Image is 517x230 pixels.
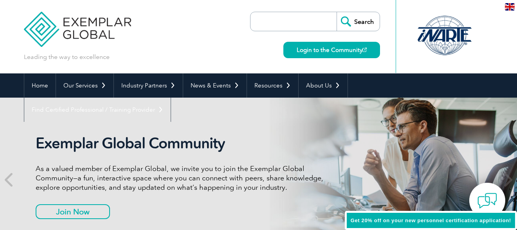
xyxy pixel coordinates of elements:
h2: Exemplar Global Community [36,134,329,152]
img: contact-chat.png [477,191,497,210]
a: Join Now [36,204,110,219]
a: Login to the Community [283,42,380,58]
a: About Us [299,73,348,98]
p: Leading the way to excellence [24,53,110,61]
a: Home [24,73,56,98]
input: Search [337,12,380,31]
img: open_square.png [362,48,367,52]
a: News & Events [183,73,247,98]
a: Find Certified Professional / Training Provider [24,98,171,122]
p: As a valued member of Exemplar Global, we invite you to join the Exemplar Global Community—a fun,... [36,164,329,192]
img: en [505,3,515,11]
a: Resources [247,73,298,98]
span: Get 20% off on your new personnel certification application! [351,218,511,223]
a: Our Services [56,73,113,98]
a: Industry Partners [114,73,183,98]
